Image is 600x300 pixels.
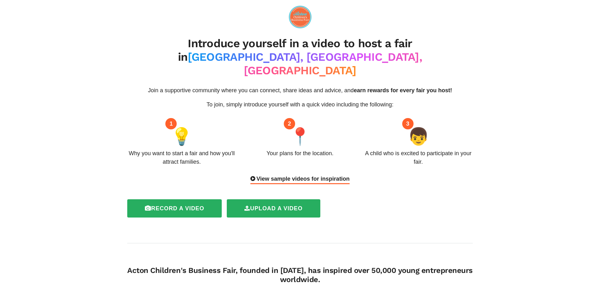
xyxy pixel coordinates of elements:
[127,86,473,95] p: Join a supportive community where you can connect, share ideas and advice, and
[408,124,429,149] span: 👦
[289,6,311,28] img: logo-09e7f61fd0461591446672a45e28a4aa4e3f772ea81a4ddf9c7371a8bcc222a1.png
[354,87,452,93] span: earn rewards for every fair you host!
[127,37,473,78] h2: Introduce yourself in a video to host a fair in
[250,175,350,184] div: View sample videos for inspiration
[266,149,333,158] div: Your plans for the location.
[188,50,422,77] span: [GEOGRAPHIC_DATA], [GEOGRAPHIC_DATA], [GEOGRAPHIC_DATA]
[284,118,295,129] div: 2
[127,266,473,284] h4: Acton Children's Business Fair, founded in [DATE], has inspired over 50,000 young entrepreneurs w...
[171,124,192,149] span: 💡
[127,149,236,166] div: Why you want to start a fair and how you'll attract families.
[402,118,414,129] div: 3
[127,199,222,218] label: Record a video
[127,100,473,109] p: To join, simply introduce yourself with a quick video including the following:
[289,124,311,149] span: 📍
[364,149,473,166] div: A child who is excited to participate in your fair.
[165,118,177,129] div: 1
[227,199,320,218] label: Upload a video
